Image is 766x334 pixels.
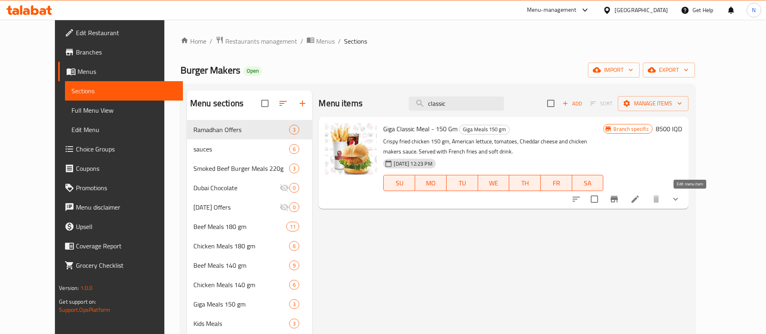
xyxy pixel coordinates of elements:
li: / [210,36,212,46]
div: Dubai Chocolate0 [187,178,312,197]
span: 3 [290,165,299,172]
span: WE [481,177,506,189]
img: Giga Classic Meal - 150 Gm [325,123,377,175]
a: Grocery Checklist [58,256,183,275]
li: / [338,36,341,46]
a: Coverage Report [58,236,183,256]
span: Open [243,67,262,74]
span: Choice Groups [76,144,176,154]
div: Open [243,66,262,76]
button: Add [559,97,585,110]
span: Select section first [585,97,618,110]
div: sauces6 [187,139,312,159]
span: Grocery Checklist [76,260,176,270]
button: SU [383,175,415,191]
span: Manage items [624,99,682,109]
button: sort-choices [567,189,586,209]
span: Restaurants management [225,36,297,46]
span: Select section [542,95,559,112]
a: Edit Restaurant [58,23,183,42]
span: FR [544,177,569,189]
span: Giga Meals 150 gm [193,299,289,309]
span: 0 [290,204,299,211]
div: [DATE] Offers0 [187,197,312,217]
span: Edit Restaurant [76,28,176,38]
span: Edit Menu [71,125,176,134]
a: Full Menu View [65,101,183,120]
span: Giga Classic Meal - 150 Gm [383,123,458,135]
div: Chicken Meals 140 gm6 [187,275,312,294]
svg: Show Choices [671,194,680,204]
span: Beef Meals 180 gm [193,222,286,231]
a: Coupons [58,159,183,178]
nav: breadcrumb [180,36,695,46]
span: Chicken Meals 180 gm [193,241,289,251]
span: Coverage Report [76,241,176,251]
div: items [289,280,299,290]
h2: Menu sections [190,97,243,109]
div: Smoked Beef Burger Meals 220g3 [187,159,312,178]
button: TH [509,175,541,191]
button: FR [541,175,572,191]
span: Dubai Chocolate [193,183,279,193]
a: Choice Groups [58,139,183,159]
span: Smoked Beef Burger Meals 220g [193,164,289,173]
a: Branches [58,42,183,62]
span: Coupons [76,164,176,173]
span: import [594,65,633,75]
span: N [752,6,756,15]
a: Upsell [58,217,183,236]
div: Giga Meals 150 gm3 [187,294,312,314]
div: items [289,183,299,193]
span: Sections [71,86,176,96]
a: Support.OpsPlatform [59,305,110,315]
button: WE [478,175,510,191]
p: Crispy fried chicken 150 gm, American lettuce, tomatoes, Cheddar cheese and chicken makers sauce.... [383,137,603,157]
a: Promotions [58,178,183,197]
span: Kids Meals [193,319,289,328]
div: items [289,164,299,173]
span: TU [450,177,475,189]
span: SA [575,177,600,189]
button: import [588,63,640,78]
span: Beef Meals 140 gm [193,260,289,270]
span: Add item [559,97,585,110]
div: items [289,299,299,309]
span: Full Menu View [71,105,176,115]
a: Menus [58,62,183,81]
button: show more [666,189,685,209]
div: items [289,241,299,251]
div: Ramadan Offers [193,202,279,212]
div: [GEOGRAPHIC_DATA] [615,6,668,15]
div: items [289,319,299,328]
svg: Inactive section [279,183,289,193]
h2: Menu items [319,97,363,109]
span: Select all sections [256,95,273,112]
li: / [300,36,303,46]
span: Branches [76,47,176,57]
span: 1.0.0 [80,283,93,293]
a: Sections [65,81,183,101]
svg: Inactive section [279,202,289,212]
span: Giga Meals 150 gm [460,125,509,134]
span: Ramadhan Offers [193,125,289,134]
span: Chicken Meals 140 gm [193,280,289,290]
button: TU [447,175,478,191]
span: 6 [290,242,299,250]
span: Upsell [76,222,176,231]
span: Get support on: [59,296,96,307]
a: Menu disclaimer [58,197,183,217]
span: MO [418,177,443,189]
span: 6 [290,145,299,153]
button: Manage items [618,96,688,111]
button: Branch-specific-item [604,189,624,209]
div: Beef Meals 140 gm9 [187,256,312,275]
span: 9 [290,262,299,269]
